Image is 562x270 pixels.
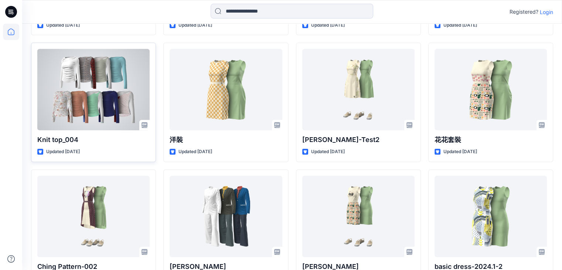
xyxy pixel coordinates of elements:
[170,135,282,145] p: 洋裝
[311,21,345,29] p: Updated [DATE]
[46,21,80,29] p: Updated [DATE]
[302,135,415,145] p: [PERSON_NAME]-Test2
[510,7,538,16] p: Registered?
[302,49,415,130] a: Beth-Test2
[46,148,80,156] p: Updated [DATE]
[540,8,553,16] p: Login
[435,176,547,257] a: basic dress-2024.1-2
[435,49,547,130] a: 花花套裝
[37,176,150,257] a: Ching Pattern-002
[443,148,477,156] p: Updated [DATE]
[170,176,282,257] a: Jenny
[302,176,415,257] a: Jenny洋裝
[443,21,477,29] p: Updated [DATE]
[37,135,150,145] p: Knit top_004
[435,135,547,145] p: 花花套裝
[178,21,212,29] p: Updated [DATE]
[311,148,345,156] p: Updated [DATE]
[178,148,212,156] p: Updated [DATE]
[170,49,282,130] a: 洋裝
[37,49,150,130] a: Knit top_004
